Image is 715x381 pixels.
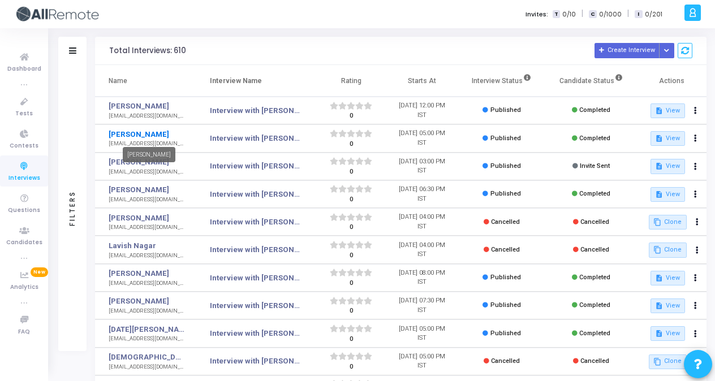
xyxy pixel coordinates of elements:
button: View [651,159,685,174]
span: FAQ [18,327,30,337]
div: [EMAIL_ADDRESS][DOMAIN_NAME] [109,223,185,232]
span: Candidates [6,238,42,248]
button: Clone [649,215,687,230]
mat-icon: content_copy [653,218,661,226]
a: Interview with [PERSON_NAME] <> Senior SDET/SDET, Round 1 [210,300,300,311]
button: View [651,271,685,285]
div: 0 [330,195,372,205]
span: Completed [579,135,610,142]
span: Published [490,274,521,281]
span: Cancelled [491,218,520,226]
th: Starts At [386,65,457,97]
a: Interview with [PERSON_NAME] <> Senior SDET/SDET, Round 1 [210,272,300,284]
td: [DATE] 04:00 PM IST [386,208,457,236]
div: 0 [330,111,372,121]
div: Button group with nested dropdown [659,43,675,58]
td: [DATE] 05:00 PM IST [386,124,457,152]
span: Cancelled [580,218,609,226]
span: Cancelled [491,357,520,365]
div: [EMAIL_ADDRESS][DOMAIN_NAME] [109,335,185,343]
span: Cancelled [580,246,609,253]
span: Analytics [10,283,38,292]
span: | [627,8,629,20]
div: 0 [330,279,372,288]
div: 0 [330,167,372,177]
td: [DATE] 05:00 PM IST [386,319,457,347]
div: [EMAIL_ADDRESS][DOMAIN_NAME] [109,168,185,176]
div: [EMAIL_ADDRESS][DOMAIN_NAME] [109,196,185,204]
div: [EMAIL_ADDRESS][DOMAIN_NAME] [109,307,185,315]
th: Interview Name [196,65,316,97]
button: Create Interview [595,43,660,58]
td: [DATE] 12:00 PM IST [386,97,457,124]
a: [PERSON_NAME] [109,184,185,196]
td: [DATE] 08:00 PM IST [386,264,457,292]
div: Filters [67,146,77,270]
a: Interview with [PERSON_NAME] <> SDET, Round 1 [210,105,300,116]
mat-icon: description [655,135,663,142]
span: Interviews [8,174,40,183]
div: 0 [330,251,372,261]
a: [PERSON_NAME] [109,101,185,112]
th: Actions [636,65,707,97]
span: Completed [579,190,610,197]
a: [PERSON_NAME] [109,129,185,140]
span: T [553,10,560,19]
span: I [635,10,642,19]
img: logo [14,3,99,25]
div: [EMAIL_ADDRESS][DOMAIN_NAME] [109,112,185,120]
td: [DATE] 03:00 PM IST [386,153,457,180]
mat-icon: content_copy [653,358,661,366]
div: [EMAIL_ADDRESS][DOMAIN_NAME] [109,363,185,371]
label: Invites: [526,10,548,19]
mat-icon: description [655,107,663,115]
span: Published [490,301,521,309]
span: Completed [579,106,610,114]
a: Interview with [PERSON_NAME] <> Senior SDET/SDET, Round 2 [210,189,300,200]
a: [PERSON_NAME] [109,213,185,224]
span: 0/1000 [599,10,622,19]
a: Lavish Nagar [109,240,185,252]
div: 0 [330,362,372,372]
a: [DEMOGRAPHIC_DATA][PERSON_NAME] [109,352,185,363]
th: Name [95,65,196,97]
div: [EMAIL_ADDRESS][DOMAIN_NAME] [109,252,185,260]
a: [PERSON_NAME] [109,268,185,279]
a: Interview with [PERSON_NAME] <> SDET, Round 1 [210,133,300,144]
mat-icon: description [655,302,663,310]
div: Total Interviews: 610 [109,46,186,55]
button: View [651,326,685,341]
div: [EMAIL_ADDRESS][DOMAIN_NAME] [109,140,185,148]
mat-icon: content_copy [653,246,661,254]
span: Completed [579,330,610,337]
button: View [651,131,685,146]
td: [DATE] 06:30 PM IST [386,180,457,208]
span: Contests [10,141,38,151]
span: Published [490,162,521,170]
span: | [582,8,583,20]
span: Published [490,190,521,197]
a: [PERSON_NAME] [109,157,185,168]
button: View [651,187,685,202]
mat-icon: description [655,162,663,170]
div: 0 [330,335,372,344]
button: View [651,103,685,118]
div: 0 [330,306,372,316]
button: Clone [649,354,687,369]
a: Interview with [PERSON_NAME] <> Senior React Native Developer, Round 1 [210,244,300,256]
div: 0 [330,223,372,232]
span: Cancelled [580,357,609,365]
td: [DATE] 05:00 PM IST [386,348,457,375]
a: Interview with [PERSON_NAME] <> SDET, Round 1 [210,161,300,172]
span: Dashboard [7,64,41,74]
span: Published [490,106,521,114]
span: Published [490,135,521,142]
a: Interview with [PERSON_NAME] <> Senior React Native Developer, Round 1 [210,217,300,228]
span: Completed [579,274,610,281]
td: [DATE] 04:00 PM IST [386,236,457,263]
span: Completed [579,301,610,309]
th: Candidate Status [546,65,636,97]
mat-icon: description [655,190,663,198]
span: Tests [15,109,33,119]
span: Questions [8,206,40,215]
